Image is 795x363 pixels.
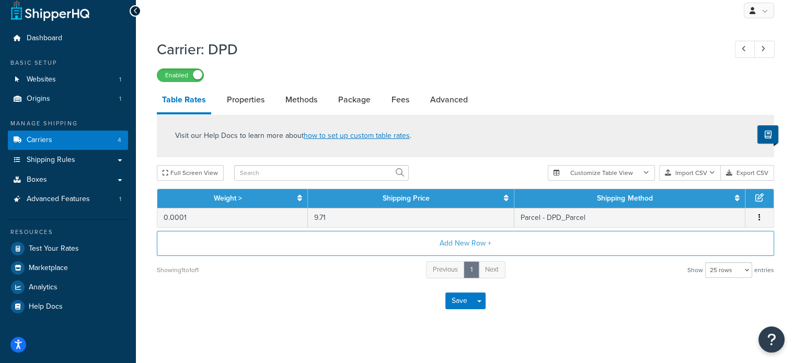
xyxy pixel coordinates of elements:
[754,263,774,277] span: entries
[119,195,121,204] span: 1
[597,193,652,204] a: Shipping Method
[758,326,785,353] button: Open Resource Center
[8,131,128,150] li: Carriers
[27,136,52,145] span: Carriers
[383,193,430,204] a: Shipping Price
[433,264,458,274] span: Previous
[27,156,75,165] span: Shipping Rules
[426,261,465,278] a: Previous
[386,87,414,112] a: Fees
[721,165,774,181] button: Export CSV
[118,136,121,145] span: 4
[754,41,775,58] a: Next Record
[8,190,128,209] a: Advanced Features1
[8,278,128,297] a: Analytics
[8,89,128,109] li: Origins
[8,150,128,170] a: Shipping Rules
[308,208,514,227] td: 9.71
[29,264,68,273] span: Marketplace
[175,130,411,142] p: Visit our Help Docs to learn more about .
[29,302,63,311] span: Help Docs
[27,95,50,103] span: Origins
[735,41,755,58] a: Previous Record
[157,263,199,277] div: Showing 1 to 1 of 1
[157,69,203,81] label: Enabled
[333,87,376,112] a: Package
[8,239,128,258] a: Test Your Rates
[29,244,79,253] span: Test Your Rates
[425,87,473,112] a: Advanced
[8,58,128,67] div: Basic Setup
[445,292,474,309] button: Save
[757,125,778,144] button: Show Help Docs
[687,263,703,277] span: Show
[478,261,505,278] a: Next
[8,70,128,89] li: Websites
[27,75,56,84] span: Websites
[8,170,128,190] a: Boxes
[514,208,745,227] td: Parcel - DPD_Parcel
[234,165,409,181] input: Search
[222,87,270,112] a: Properties
[213,193,241,204] a: Weight >
[8,89,128,109] a: Origins1
[8,190,128,209] li: Advanced Features
[485,264,499,274] span: Next
[157,231,774,256] button: Add New Row +
[27,195,90,204] span: Advanced Features
[29,283,57,292] span: Analytics
[157,87,211,114] a: Table Rates
[27,34,62,43] span: Dashboard
[8,70,128,89] a: Websites1
[280,87,322,112] a: Methods
[119,75,121,84] span: 1
[548,165,655,181] button: Customize Table View
[8,119,128,128] div: Manage Shipping
[464,261,479,278] a: 1
[27,175,47,184] span: Boxes
[157,39,716,60] h1: Carrier: DPD
[8,29,128,48] a: Dashboard
[659,165,721,181] button: Import CSV
[304,130,410,141] a: how to set up custom table rates
[157,208,308,227] td: 0.0001
[8,228,128,237] div: Resources
[157,165,224,181] button: Full Screen View
[8,259,128,277] a: Marketplace
[119,95,121,103] span: 1
[8,131,128,150] a: Carriers4
[8,297,128,316] a: Help Docs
